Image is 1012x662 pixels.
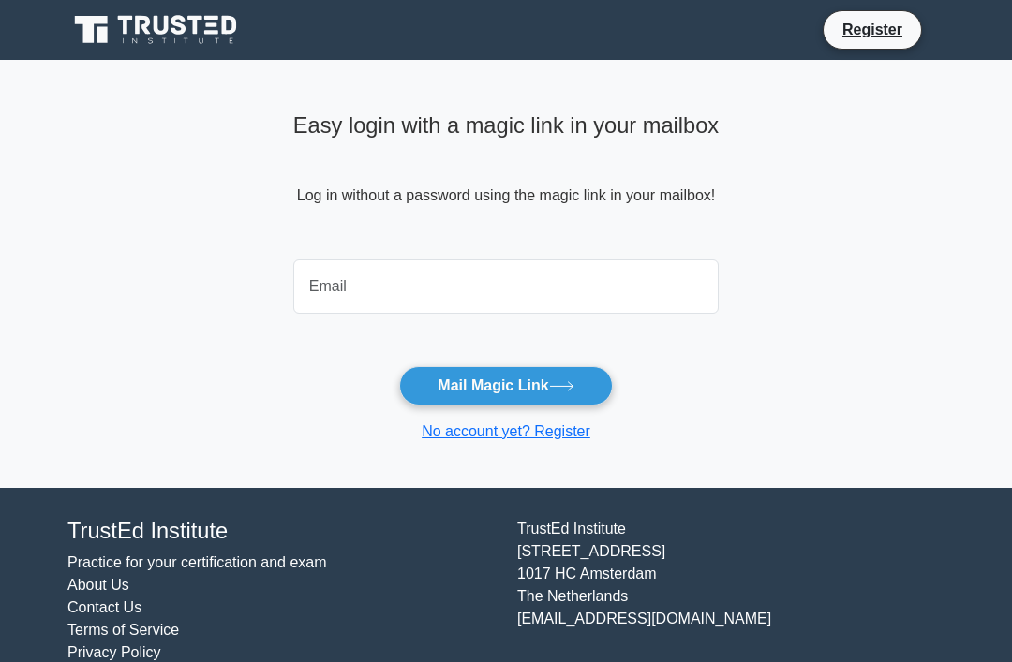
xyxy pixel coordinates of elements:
div: Log in without a password using the magic link in your mailbox! [293,105,719,251]
a: Register [831,18,914,41]
a: No account yet? Register [422,423,590,439]
a: About Us [67,577,129,593]
h4: TrustEd Institute [67,518,495,544]
a: Practice for your certification and exam [67,554,327,570]
a: Contact Us [67,599,141,615]
a: Terms of Service [67,622,179,638]
input: Email [293,259,719,314]
a: Privacy Policy [67,644,161,660]
h4: Easy login with a magic link in your mailbox [293,112,719,139]
button: Mail Magic Link [399,366,612,405]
